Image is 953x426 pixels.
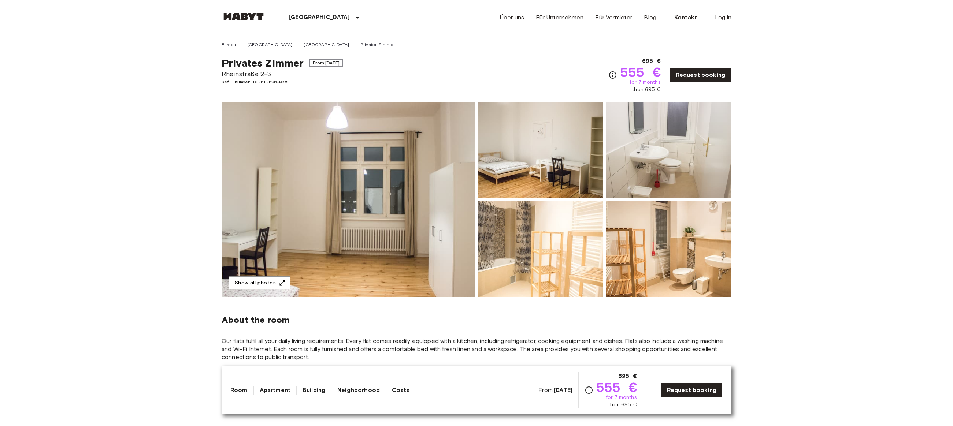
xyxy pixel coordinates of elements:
[606,201,731,297] img: Picture of unit DE-01-090-03M
[670,67,731,83] a: Request booking
[595,13,632,22] a: Für Vermieter
[715,13,731,22] a: Log in
[606,102,731,198] img: Picture of unit DE-01-090-03M
[538,386,572,394] span: From:
[229,276,290,290] button: Show all photos
[478,201,603,297] img: Picture of unit DE-01-090-03M
[585,386,593,395] svg: Check cost overview for full price breakdown. Please note that discounts apply to new joiners onl...
[222,102,475,297] img: Marketing picture of unit DE-01-090-03M
[500,13,524,22] a: Über uns
[642,57,661,66] span: 695 €
[230,386,248,395] a: Room
[260,386,290,395] a: Apartment
[222,337,731,361] span: Our flats fulfil all your daily living requirements. Every flat comes readily equipped with a kit...
[392,386,410,395] a: Costs
[536,13,583,22] a: Für Unternehmen
[222,69,343,79] span: Rheinstraße 2-3
[632,86,661,93] span: then 695 €
[661,382,723,398] a: Request booking
[478,102,603,198] img: Picture of unit DE-01-090-03M
[608,71,617,79] svg: Check cost overview for full price breakdown. Please note that discounts apply to new joiners onl...
[222,79,343,85] span: Ref. number DE-01-090-03M
[304,41,349,48] a: [GEOGRAPHIC_DATA]
[596,381,637,394] span: 555 €
[554,386,572,393] b: [DATE]
[608,401,637,408] span: then 695 €
[620,66,661,79] span: 555 €
[309,59,343,67] span: From [DATE]
[222,41,236,48] a: Europa
[222,57,304,69] span: Privates Zimmer
[337,386,380,395] a: Neighborhood
[289,13,350,22] p: [GEOGRAPHIC_DATA]
[222,13,266,20] img: Habyt
[360,41,395,48] a: Privates Zimmer
[247,41,293,48] a: [GEOGRAPHIC_DATA]
[222,314,731,325] span: About the room
[606,394,637,401] span: for 7 months
[303,386,325,395] a: Building
[644,13,656,22] a: Blog
[630,79,661,86] span: for 7 months
[618,372,637,381] span: 695 €
[668,10,703,25] a: Kontakt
